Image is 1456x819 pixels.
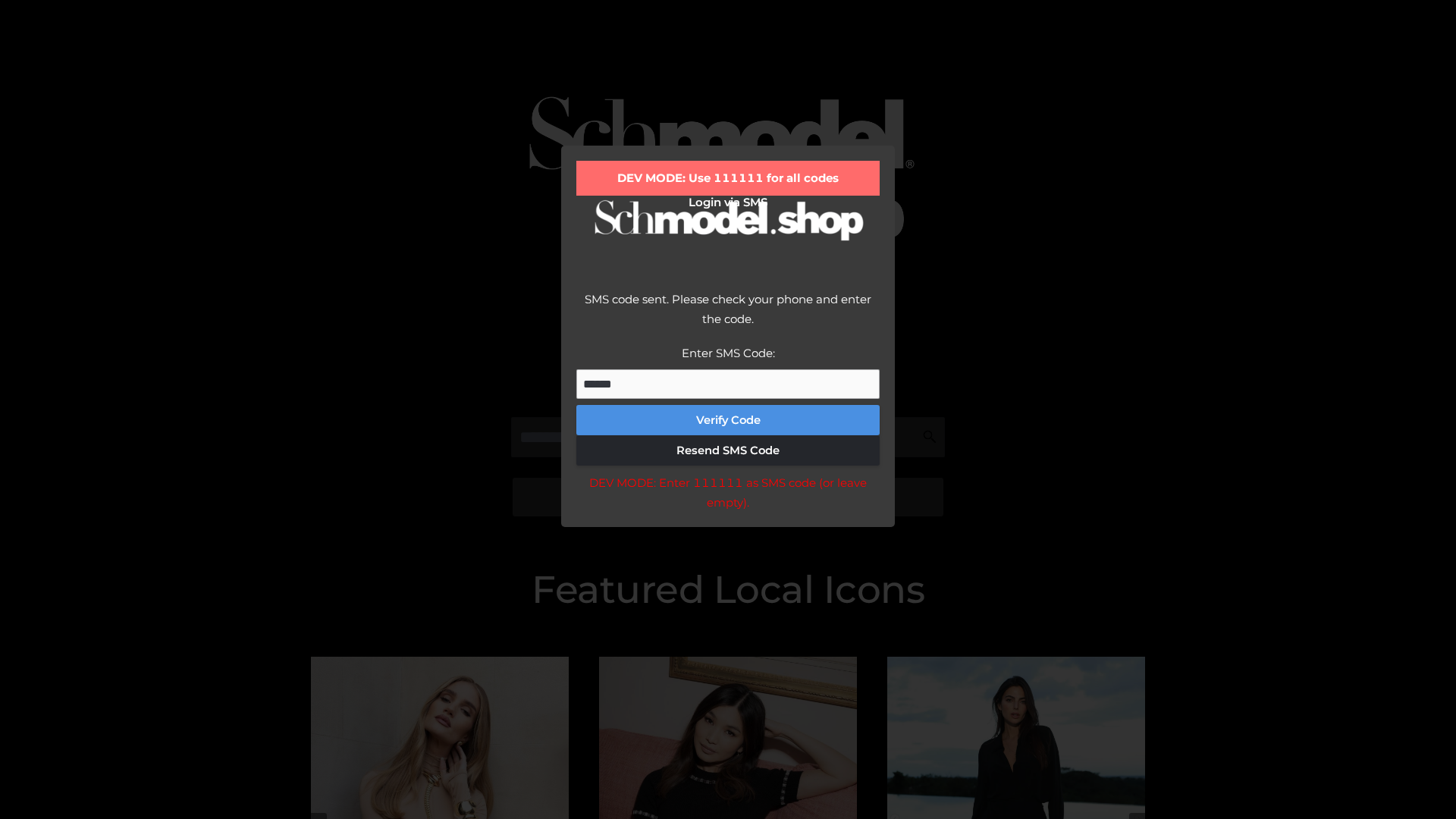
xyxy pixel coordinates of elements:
[576,473,880,512] div: DEV MODE: Enter 111111 as SMS code (or leave empty).
[576,435,880,466] button: Resend SMS Code
[576,405,880,435] button: Verify Code
[576,196,880,209] h2: Login via SMS
[576,290,880,344] div: SMS code sent. Please check your phone and enter the code.
[576,161,880,196] div: DEV MODE: Use 111111 for all codes
[682,346,775,360] label: Enter SMS Code:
